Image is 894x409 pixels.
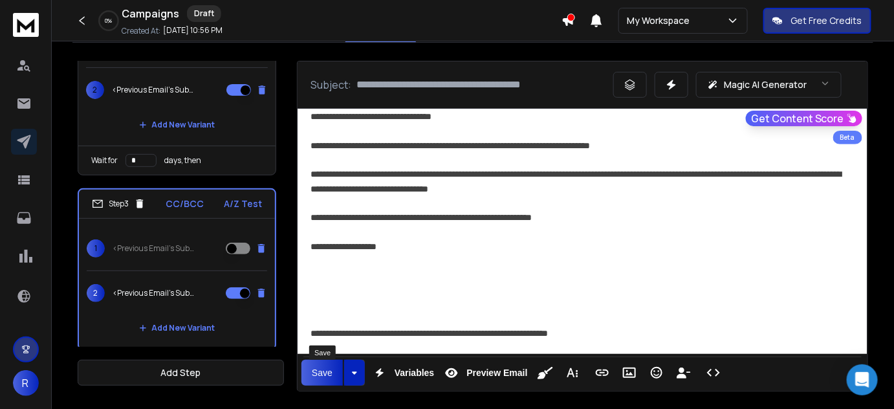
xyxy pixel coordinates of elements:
div: Open Intercom Messenger [847,364,878,395]
div: Step 3 [92,198,146,210]
button: Insert Unsubscribe Link [671,360,696,386]
button: Add Step [78,360,284,386]
button: R [13,370,39,396]
button: Insert Image (Ctrl+P) [617,360,642,386]
button: Add New Variant [129,112,226,138]
span: Preview Email [464,368,530,379]
button: Add New Variant [129,315,226,341]
button: Clean HTML [533,360,558,386]
p: <Previous Email's Subject> [113,243,195,254]
p: CC/BCC [166,197,204,210]
p: Created At: [122,26,160,36]
span: Variables [392,368,437,379]
div: Save [309,346,336,360]
button: Save [301,360,343,386]
span: 1 [87,239,105,258]
div: Beta [833,131,862,144]
button: Insert Link (Ctrl+K) [590,360,615,386]
p: Subject: [311,77,351,93]
button: Emoticons [644,360,669,386]
img: logo [13,13,39,37]
p: A/Z Test [224,197,262,210]
p: <Previous Email's Subject> [112,85,195,95]
span: 2 [86,81,104,99]
button: Magic AI Generator [696,72,842,98]
p: Get Free Credits [790,14,862,27]
p: 0 % [105,17,113,25]
p: <Previous Email's Subject> [113,288,195,298]
button: Variables [367,360,437,386]
li: Step3CC/BCCA/Z Test1<Previous Email's Subject>2<Previous Email's Subject>Add New Variant [78,188,276,350]
p: days, then [164,155,201,166]
p: Magic AI Generator [724,78,807,91]
button: Code View [701,360,726,386]
button: More Text [560,360,585,386]
button: Get Content Score [746,111,862,126]
h1: Campaigns [122,6,179,21]
p: Wait for [91,155,118,166]
span: 2 [87,284,105,302]
button: Preview Email [439,360,530,386]
button: Get Free Credits [763,8,871,34]
p: [DATE] 10:56 PM [163,25,223,36]
div: Draft [187,5,221,22]
p: My Workspace [627,14,695,27]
